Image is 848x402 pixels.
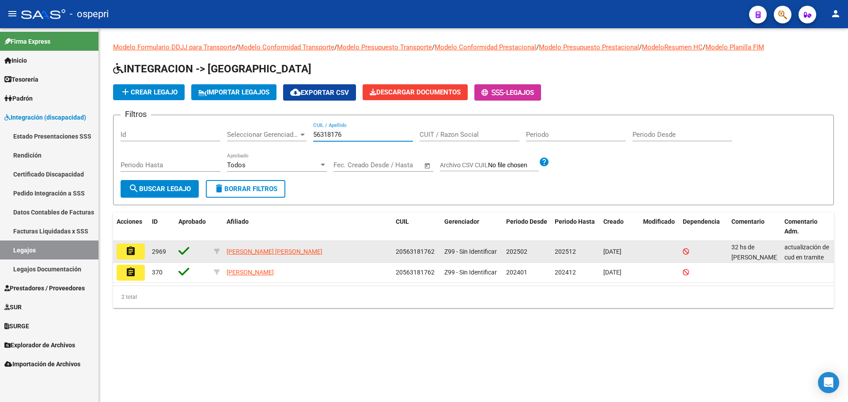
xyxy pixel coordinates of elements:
span: Z99 - Sin Identificar [444,248,497,255]
span: 202412 [555,269,576,276]
span: SUR [4,302,22,312]
span: Todos [227,161,246,169]
a: Modelo Formulario DDJJ para Transporte [113,43,235,51]
a: Modelo Presupuesto Prestacional [539,43,639,51]
span: SURGE [4,321,29,331]
span: 20563181762 [396,269,435,276]
span: Z99 - Sin Identificar [444,269,497,276]
span: 202502 [506,248,527,255]
span: Gerenciador [444,218,479,225]
span: [DATE] [603,269,621,276]
datatable-header-cell: Comentario Adm. [781,212,834,241]
span: 202512 [555,248,576,255]
span: [PERSON_NAME] [227,269,274,276]
datatable-header-cell: Creado [600,212,640,241]
datatable-header-cell: Afiliado [223,212,392,241]
span: Modificado [643,218,675,225]
a: Modelo Planilla FIM [705,43,764,51]
span: ID [152,218,158,225]
a: Modelo Presupuesto Transporte [337,43,432,51]
span: Crear Legajo [120,88,178,96]
datatable-header-cell: ID [148,212,175,241]
button: Descargar Documentos [363,84,468,100]
div: Open Intercom Messenger [818,372,839,393]
button: Exportar CSV [283,84,356,101]
datatable-header-cell: Aprobado [175,212,210,241]
button: Open calendar [423,161,433,171]
mat-icon: person [830,8,841,19]
span: actualización de cud en tramite 15/04/2025 continúa con tratamiento [784,244,829,281]
button: -Legajos [474,84,541,101]
span: Acciones [117,218,142,225]
span: Creado [603,218,624,225]
button: Crear Legajo [113,84,185,100]
input: Archivo CSV CUIL [488,162,539,169]
span: Archivo CSV CUIL [440,162,488,169]
mat-icon: menu [7,8,18,19]
span: Explorador de Archivos [4,340,75,350]
span: 32 hs de MAI MAIDANA MORENO MARGARITA 12 sesiones de psicología FUCCI GABRIELA (marzo a dic) 12 s... [731,244,779,361]
span: Exportar CSV [290,89,349,97]
span: 2969 [152,248,166,255]
span: Dependencia [683,218,720,225]
datatable-header-cell: Acciones [113,212,148,241]
span: Importación de Archivos [4,359,80,369]
datatable-header-cell: CUIL [392,212,441,241]
span: Padrón [4,94,33,103]
button: Buscar Legajo [121,180,199,198]
span: Prestadores / Proveedores [4,283,85,293]
span: Comentario Adm. [784,218,818,235]
span: [PERSON_NAME] [PERSON_NAME] [227,248,322,255]
span: Firma Express [4,37,50,46]
span: Periodo Hasta [555,218,595,225]
datatable-header-cell: Comentario [728,212,781,241]
input: Fecha fin [377,161,420,169]
span: Tesorería [4,75,38,84]
a: ModeloResumen HC [642,43,703,51]
span: IMPORTAR LEGAJOS [198,88,269,96]
span: Buscar Legajo [129,185,191,193]
span: 202401 [506,269,527,276]
span: 20563181762 [396,248,435,255]
span: Descargar Documentos [370,88,461,96]
mat-icon: delete [214,183,224,194]
mat-icon: search [129,183,139,194]
datatable-header-cell: Periodo Desde [503,212,551,241]
mat-icon: assignment [125,267,136,278]
datatable-header-cell: Dependencia [679,212,728,241]
span: - ospepri [70,4,109,24]
span: 370 [152,269,163,276]
span: Legajos [506,89,534,97]
button: Borrar Filtros [206,180,285,198]
button: IMPORTAR LEGAJOS [191,84,276,100]
span: [DATE] [603,248,621,255]
span: Periodo Desde [506,218,547,225]
datatable-header-cell: Gerenciador [441,212,503,241]
span: Integración (discapacidad) [4,113,86,122]
datatable-header-cell: Modificado [640,212,679,241]
mat-icon: help [539,157,549,167]
span: Seleccionar Gerenciador [227,131,299,139]
a: Modelo Conformidad Transporte [238,43,334,51]
div: 2 total [113,286,834,308]
span: Borrar Filtros [214,185,277,193]
span: Afiliado [227,218,249,225]
span: INTEGRACION -> [GEOGRAPHIC_DATA] [113,63,311,75]
span: Inicio [4,56,27,65]
mat-icon: add [120,86,131,97]
mat-icon: assignment [125,246,136,256]
span: CUIL [396,218,409,225]
span: - [481,89,506,97]
span: Comentario [731,218,765,225]
datatable-header-cell: Periodo Hasta [551,212,600,241]
input: Fecha inicio [333,161,369,169]
div: / / / / / / [113,42,834,308]
a: Modelo Conformidad Prestacional [435,43,536,51]
span: Aprobado [178,218,206,225]
h3: Filtros [121,108,151,120]
mat-icon: cloud_download [290,87,301,98]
